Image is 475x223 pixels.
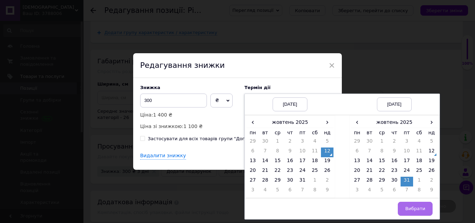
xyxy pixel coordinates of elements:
td: 3 [351,186,363,196]
td: 2 [425,177,438,186]
td: 15 [376,157,388,167]
span: ‹ [351,117,363,127]
span: ₴ [215,97,219,103]
td: 7 [363,148,376,157]
th: сб [309,128,321,138]
td: 27 [351,177,363,186]
div: Застосувати для всіх товарів групи "Догляд за ротовою порожниною" [148,136,316,142]
td: 9 [425,186,438,196]
td: 14 [259,157,272,167]
td: 11 [413,148,426,157]
input: 0 [140,94,207,107]
td: 5 [425,138,438,148]
td: 22 [271,167,284,177]
th: жовтень 2025 [259,117,321,128]
td: 7 [296,186,309,196]
td: 6 [247,148,259,157]
strong: Переваги: [7,57,34,63]
p: — це потужний засіб для підтримання свіжості дихання і здоров'я порожнини рота від Amway. [7,31,116,52]
button: Вибрати [398,202,433,216]
td: 31 [296,177,309,186]
span: 1 400 ₴ [153,112,172,118]
td: 5 [321,138,333,148]
td: 13 [351,157,363,167]
th: пт [401,128,413,138]
td: 8 [376,148,388,157]
td: 3 [401,138,413,148]
div: [DATE] [377,97,412,111]
td: 25 [413,167,426,177]
p: Ціна зі знижкою: [140,122,237,130]
strong: Стара версія! (до 12/25) [7,8,60,13]
td: 31 [401,177,413,186]
td: 9 [284,148,296,157]
th: пн [351,128,363,138]
td: 5 [376,186,388,196]
th: чт [388,128,401,138]
td: 1 [309,177,321,186]
td: 20 [351,167,363,177]
td: 6 [284,186,296,196]
body: Редактор, 0DF52C05-4419-4E3E-AF64-D19054EA38C9 [7,7,116,173]
th: сб [413,128,426,138]
p: Описание продукции: [7,19,116,26]
span: › [425,117,438,127]
td: 9 [388,148,401,157]
td: 30 [259,138,272,148]
td: 15 [271,157,284,167]
td: 17 [401,157,413,167]
td: 7 [401,186,413,196]
td: 29 [376,177,388,186]
td: 29 [351,138,363,148]
th: пт [296,128,309,138]
td: 12 [425,148,438,157]
td: 18 [309,157,321,167]
strong: Старая версия! (до 12/25) [7,8,64,13]
span: Знижка [140,85,160,90]
td: 8 [271,148,284,157]
pre: Translated text: Достоинства: ✔ Концентрированная формула – одной капли достаточно! ✔ Эффективно ... [7,64,116,137]
td: 11 [309,148,321,157]
td: 12 [321,148,333,157]
p: Translated text: Старая версия! (срок действия до 12/25) Описание продукции: Glister Концентриров... [7,31,116,59]
td: 4 [413,138,426,148]
td: 16 [388,157,401,167]
p: ✔ Концентрована формула — однієї краплі досить! ✔ Ефективно усуває неприємний запах із рота. ✔ Ос... [7,69,116,127]
td: 9 [321,186,333,196]
td: 27 [247,177,259,186]
td: 3 [296,138,309,148]
td: 2 [321,177,333,186]
span: Редагування знижки [140,61,225,70]
td: 5 [271,186,284,196]
td: 16 [284,157,296,167]
td: 19 [321,157,333,167]
td: 3 [247,186,259,196]
td: 30 [284,177,296,186]
label: Термін дії [244,85,335,90]
td: 1 [376,138,388,148]
td: 8 [309,186,321,196]
td: 20 [247,167,259,177]
td: 19 [425,157,438,167]
th: пн [247,128,259,138]
td: 29 [247,138,259,148]
p: Ціна: [140,111,237,119]
td: 4 [363,186,376,196]
td: 4 [309,138,321,148]
td: 24 [401,167,413,177]
span: ‹ [247,117,259,127]
th: жовтень 2025 [363,117,426,128]
th: чт [284,128,296,138]
span: Достоинства: [7,64,47,71]
td: 6 [388,186,401,196]
td: 23 [284,167,296,177]
th: ср [271,128,284,138]
p: Опис продукції: [7,19,116,26]
td: 30 [388,177,401,186]
td: 18 [413,157,426,167]
td: 26 [321,167,333,177]
td: 26 [425,167,438,177]
th: нд [425,128,438,138]
td: 6 [351,148,363,157]
td: 25 [309,167,321,177]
